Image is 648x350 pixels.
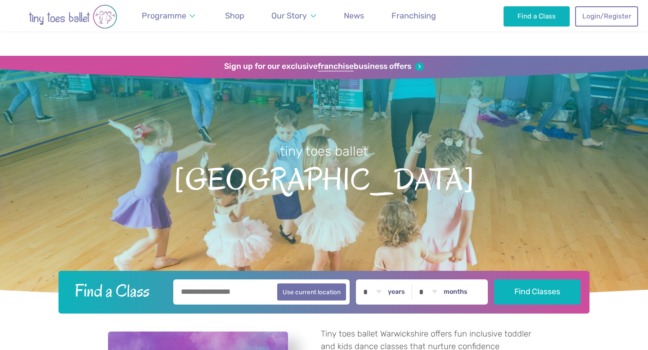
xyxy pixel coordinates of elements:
button: Use current location [277,283,346,301]
span: Programme [142,11,186,20]
span: Franchising [391,11,436,20]
label: years [388,288,405,296]
img: tiny toes ballet [10,4,136,29]
a: Find a Class [504,6,570,26]
h2: Find a Class [67,279,167,302]
a: Franchising [387,6,440,26]
button: Find Classes [494,279,581,305]
strong: franchise [318,62,354,72]
span: Our Story [271,11,307,20]
span: Shop [225,11,244,20]
a: News [340,6,368,26]
small: tiny toes ballet [280,144,368,159]
span: News [344,11,364,20]
a: Programme [138,6,200,26]
a: Login/Register [575,6,638,26]
span: [GEOGRAPHIC_DATA] [16,160,632,197]
a: Shop [221,6,248,26]
a: Sign up for our exclusivefranchisebusiness offers [224,62,423,72]
label: months [444,288,468,296]
a: Our Story [267,6,320,26]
